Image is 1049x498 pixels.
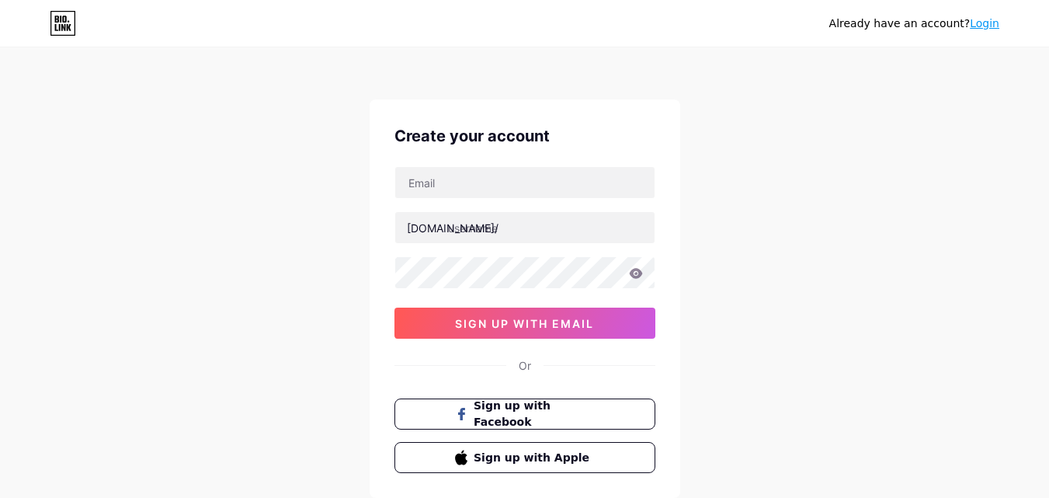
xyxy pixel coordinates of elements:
button: Sign up with Facebook [394,399,655,430]
button: Sign up with Apple [394,442,655,473]
a: Login [970,17,999,30]
div: Create your account [394,124,655,148]
span: sign up with email [455,317,594,330]
input: username [395,212,655,243]
input: Email [395,167,655,198]
div: Or [519,357,531,374]
div: [DOMAIN_NAME]/ [407,220,498,236]
button: sign up with email [394,308,655,339]
span: Sign up with Facebook [474,398,594,430]
span: Sign up with Apple [474,450,594,466]
div: Already have an account? [829,16,999,32]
